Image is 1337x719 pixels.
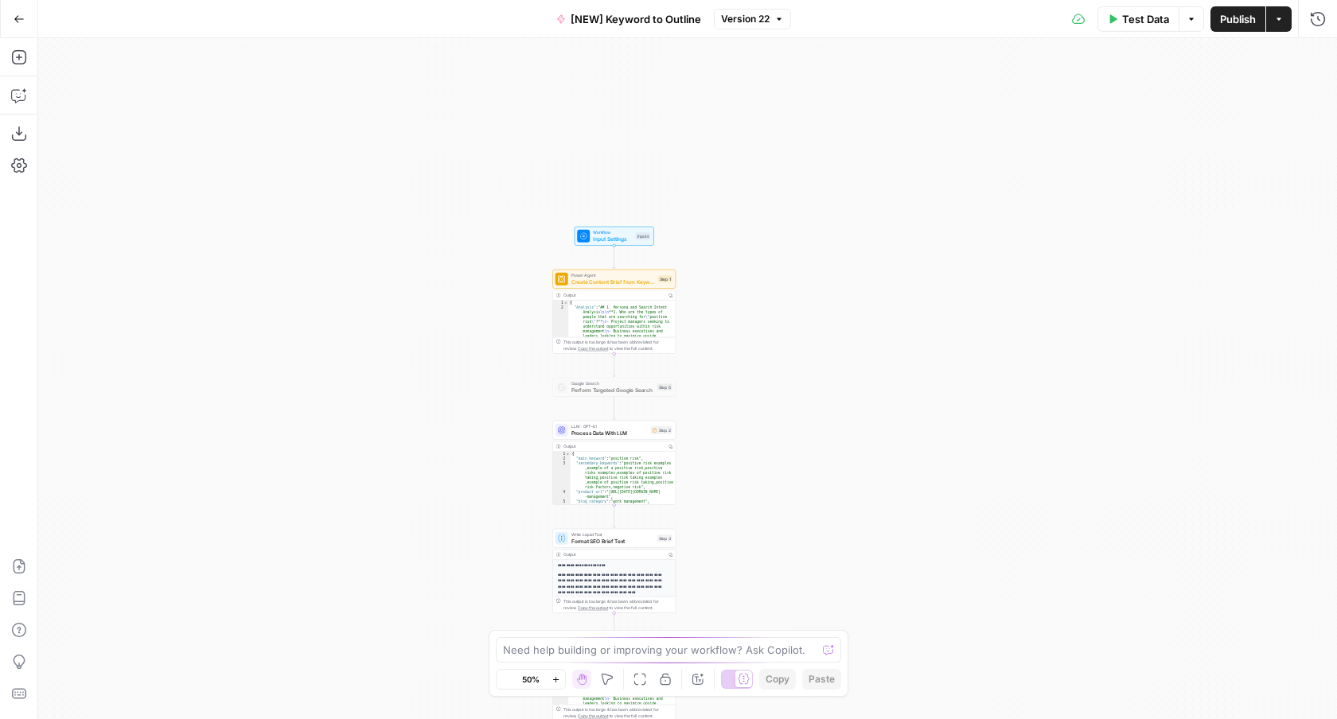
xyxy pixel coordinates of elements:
div: WorkflowInput SettingsInputs [552,227,676,246]
button: Publish [1210,6,1265,32]
span: Format SEO Brief Text [571,537,654,545]
div: Power AgentCreate Content Brief from Keyword - ForkStep 1Output{ "Analysis":"## 1. Persona and Se... [552,270,676,354]
div: Inputs [636,232,651,239]
div: Output [563,292,664,298]
div: This output is too large & has been abbreviated for review. to view the full content. [563,339,672,352]
button: Test Data [1097,6,1179,32]
span: Process Data With LLM [571,429,648,437]
div: 2 [553,457,571,461]
span: Version 22 [721,12,770,26]
span: Copy the output [578,605,608,610]
span: Google Search [571,380,654,387]
div: LLM · GPT-4.1Process Data With LLMStep 2Output{ "main_keyword":"positive risk", "secondary_keywor... [552,421,676,505]
div: 1 [553,452,571,457]
div: Output [563,443,664,449]
g: Edge from step_3 to step_4 [613,612,615,635]
span: Perform Targeted Google Search [571,386,654,394]
div: Step 2 [651,426,672,434]
span: Power Agent [571,272,655,278]
span: Workflow [593,229,633,235]
div: Google SearchPerform Targeted Google SearchStep 5 [552,378,676,397]
span: Publish [1220,11,1256,27]
div: Step 3 [657,534,672,542]
g: Edge from step_2 to step_3 [613,504,615,527]
div: Step 5 [657,383,672,391]
div: 5 [553,499,571,504]
span: Toggle code folding, rows 1 through 3 [563,301,568,305]
g: Edge from step_5 to step_2 [613,396,615,419]
button: [NEW] Keyword to Outline [547,6,711,32]
button: Copy [759,669,796,690]
span: Paste [809,672,835,686]
div: 1 [553,301,569,305]
span: Copy [766,672,789,686]
span: LLM · GPT-4.1 [571,423,648,429]
span: Toggle code folding, rows 1 through 73 [566,452,571,457]
g: Edge from start to step_1 [613,245,615,268]
span: Copy the output [578,346,608,351]
div: This output is too large & has been abbreviated for review. to view the full content. [563,598,672,611]
span: Input Settings [593,235,633,243]
div: This output is too large & has been abbreviated for review. to view the full content. [563,706,672,719]
g: Edge from step_1 to step_5 [613,353,615,376]
div: 3 [553,461,571,490]
div: Output [563,551,664,558]
span: Write Liquid Text [571,531,654,538]
span: Test Data [1122,11,1169,27]
button: Version 22 [714,9,791,29]
div: Step 1 [658,275,672,282]
button: Paste [802,669,841,690]
span: [NEW] Keyword to Outline [571,11,701,27]
span: Create Content Brief from Keyword - Fork [571,278,655,286]
span: 50% [522,673,540,686]
div: 4 [553,490,571,499]
div: 6 [553,504,571,509]
span: Copy the output [578,713,608,718]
